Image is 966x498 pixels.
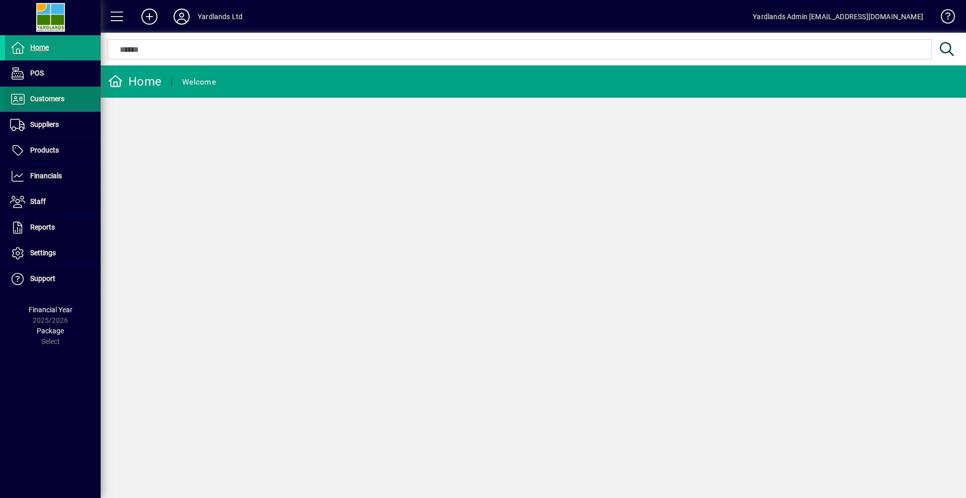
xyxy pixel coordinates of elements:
a: Customers [5,87,101,112]
a: Support [5,266,101,292]
div: Yardlands Admin [EMAIL_ADDRESS][DOMAIN_NAME] [753,9,923,25]
span: Reports [30,223,55,231]
a: Settings [5,241,101,266]
span: Suppliers [30,120,59,128]
button: Add [133,8,166,26]
a: Suppliers [5,112,101,137]
div: Home [108,74,162,90]
span: Products [30,146,59,154]
a: Products [5,138,101,163]
a: Knowledge Base [933,2,953,35]
a: POS [5,61,101,86]
div: Welcome [182,74,216,90]
span: Financials [30,172,62,180]
span: Staff [30,197,46,205]
span: POS [30,69,44,77]
a: Reports [5,215,101,240]
span: Home [30,43,49,51]
span: Support [30,274,55,282]
a: Financials [5,164,101,189]
span: Customers [30,95,64,103]
a: Staff [5,189,101,215]
span: Settings [30,249,56,257]
button: Profile [166,8,198,26]
span: Package [37,327,64,335]
span: Financial Year [29,306,72,314]
div: Yardlands Ltd [198,9,243,25]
